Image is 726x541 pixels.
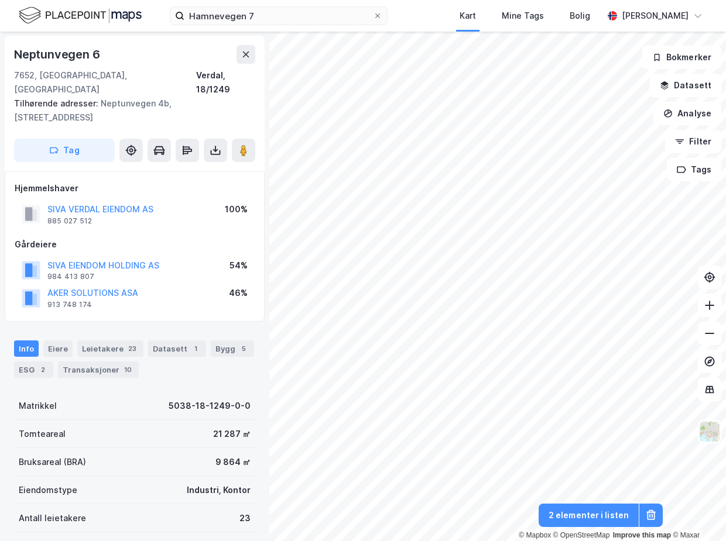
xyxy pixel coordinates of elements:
[213,427,251,441] div: 21 287 ㎡
[14,97,246,125] div: Neptunvegen 4b, [STREET_ADDRESS]
[43,340,73,357] div: Eiere
[169,399,251,413] div: 5038-18-1249-0-0
[230,259,248,273] div: 54%
[122,364,134,375] div: 10
[14,340,39,357] div: Info
[225,202,248,216] div: 100%
[553,531,610,539] a: OpenStreetMap
[187,483,251,497] div: Industri, Kontor
[190,343,201,354] div: 1
[215,455,251,469] div: 9 864 ㎡
[19,483,77,497] div: Eiendomstype
[502,9,544,23] div: Mine Tags
[239,511,251,525] div: 23
[539,504,639,527] button: 2 elementer i listen
[37,364,49,375] div: 2
[126,343,139,354] div: 23
[238,343,249,354] div: 5
[229,286,248,300] div: 46%
[698,421,721,443] img: Z
[47,300,92,309] div: 913 748 174
[15,237,255,251] div: Gårdeiere
[460,9,476,23] div: Kart
[58,361,139,378] div: Transaksjoner
[15,181,255,195] div: Hjemmelshaver
[14,139,115,162] button: Tag
[653,102,721,125] button: Analyse
[148,340,206,357] div: Datasett
[47,216,92,226] div: 885 027 512
[613,531,671,539] a: Improve this map
[14,361,53,378] div: ESG
[184,7,373,25] input: Søk på adresse, matrikkel, gårdeiere, leietakere eller personer
[196,68,255,97] div: Verdal, 18/1249
[211,340,254,357] div: Bygg
[650,74,721,97] button: Datasett
[19,427,66,441] div: Tomteareal
[622,9,689,23] div: [PERSON_NAME]
[19,511,86,525] div: Antall leietakere
[642,46,721,69] button: Bokmerker
[667,158,721,181] button: Tags
[14,45,102,64] div: Neptunvegen 6
[14,98,101,108] span: Tilhørende adresser:
[77,340,143,357] div: Leietakere
[19,455,86,469] div: Bruksareal (BRA)
[570,9,590,23] div: Bolig
[665,130,721,153] button: Filter
[519,531,551,539] a: Mapbox
[47,272,94,281] div: 984 413 807
[19,5,142,26] img: logo.f888ab2527a4732fd821a326f86c7f29.svg
[19,399,57,413] div: Matrikkel
[667,485,726,541] iframe: Chat Widget
[14,68,196,97] div: 7652, [GEOGRAPHIC_DATA], [GEOGRAPHIC_DATA]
